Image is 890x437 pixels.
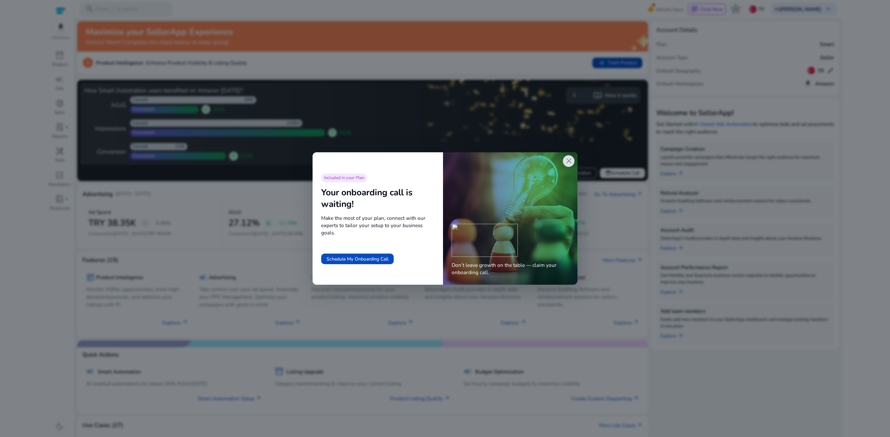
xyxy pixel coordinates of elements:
div: Your onboarding call is waiting! [321,187,434,210]
span: close [565,157,573,165]
span: Included in your Plan [324,175,364,181]
button: Schedule My Onboarding Call [321,254,394,264]
span: Don’t leave growth on the table — claim your onboarding call. [452,262,569,276]
span: Make the most of your plan, connect with our experts to tailor your setup to your business goals. [321,215,434,236]
span: Schedule My Onboarding Call [326,256,388,263]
